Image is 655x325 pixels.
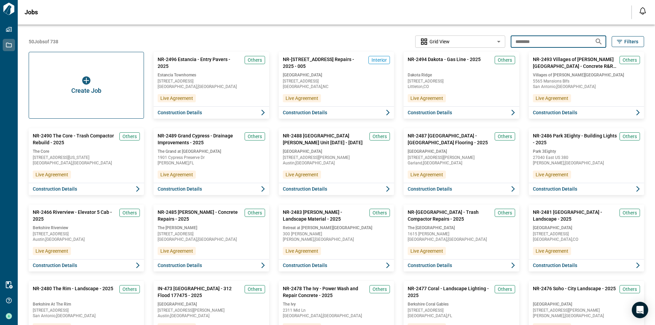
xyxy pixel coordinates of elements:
button: Construction Details [154,259,269,271]
span: [GEOGRAPHIC_DATA] [283,149,390,154]
span: NR-2490 The Core - Trash Compactor Rebuild - 2025 [33,132,117,146]
span: Others [248,286,262,293]
span: NR-2466 Riverview - Elevator 5 Cab - 2025 [33,209,117,222]
span: Others [248,57,262,63]
span: NR-2485 [PERSON_NAME] - Concrete Repairs - 2025 [158,209,242,222]
span: The Grand at [GEOGRAPHIC_DATA] [158,149,265,154]
span: IN-473 [GEOGRAPHIC_DATA] - 312 Flood 177475 - 2025 [158,285,242,299]
span: [GEOGRAPHIC_DATA] , [GEOGRAPHIC_DATA] [408,237,515,241]
span: [STREET_ADDRESS] [408,79,515,83]
span: Others [373,133,387,140]
span: Others [373,209,387,216]
span: Others [498,209,512,216]
span: Interior [372,57,387,63]
span: [PERSON_NAME] , [GEOGRAPHIC_DATA] [533,314,640,318]
span: Others [498,286,512,293]
button: Construction Details [29,259,144,271]
span: Others [623,209,637,216]
span: [STREET_ADDRESS][PERSON_NAME] [283,156,390,160]
span: 1615 [PERSON_NAME] [408,232,515,236]
button: Open notification feed [637,5,648,16]
span: Construction Details [158,186,202,192]
span: Live Agreement [536,248,568,254]
span: Berkshire Coral Gables [408,301,515,307]
span: Create Job [71,87,101,94]
span: [GEOGRAPHIC_DATA] , [GEOGRAPHIC_DATA] [158,85,265,89]
span: Others [623,133,637,140]
span: San Antonio , [GEOGRAPHIC_DATA] [33,314,140,318]
span: NR-2478 The Ivy - Power Wash and Repair Concrete - 2025 [283,285,367,299]
span: [GEOGRAPHIC_DATA] [533,301,640,307]
span: Live Agreement [286,95,318,102]
span: Garland , [GEOGRAPHIC_DATA] [408,161,515,165]
span: NR-2487 [GEOGRAPHIC_DATA] - [GEOGRAPHIC_DATA] Flooring - 2025 [408,132,492,146]
span: Berkshire At The Rim [33,301,140,307]
span: Construction Details [283,186,327,192]
span: Austin , [GEOGRAPHIC_DATA] [33,237,140,241]
span: Berkshire Riverview [33,225,140,231]
button: Construction Details [529,183,644,195]
span: Live Agreement [35,248,68,254]
span: NR-2483 [PERSON_NAME] - Landscape Material - 2025 [283,209,367,222]
span: [STREET_ADDRESS] [283,79,390,83]
span: Construction Details [408,262,452,269]
span: [STREET_ADDRESS][US_STATE] [33,156,140,160]
span: Live Agreement [410,95,443,102]
img: icon button [82,76,90,85]
span: [GEOGRAPHIC_DATA] , CO [533,237,640,241]
span: The [PERSON_NAME] [158,225,265,231]
span: 1901 Cypress Preserve Dr [158,156,265,160]
span: NR-2477 Coral - Landscape Lighting - 2025 [408,285,492,299]
button: Construction Details [279,259,394,271]
span: Live Agreement [160,248,193,254]
span: 300 [PERSON_NAME] [283,232,390,236]
span: 27040 East US 380 [533,156,640,160]
span: Others [498,133,512,140]
button: Construction Details [279,106,394,119]
span: NR-[STREET_ADDRESS] Repairs - 2025 - 005 [283,56,366,70]
span: The Ivy [283,301,390,307]
span: NR-2496 Estancia - Entry Pavers - 2025 [158,56,242,70]
span: Construction Details [283,262,327,269]
span: Construction Details [158,262,202,269]
div: Without label [415,35,505,49]
span: Villages of [PERSON_NAME][GEOGRAPHIC_DATA] [533,72,640,78]
span: Grid View [430,38,450,45]
span: Park 3Eighty [533,149,640,154]
span: Live Agreement [160,95,193,102]
span: NR-2480 The Rim - Landscape - 2025 [33,285,113,299]
span: Live Agreement [536,171,568,178]
span: NR-2481 [GEOGRAPHIC_DATA] - Landscape - 2025 [533,209,617,222]
span: Live Agreement [286,248,318,254]
span: [GEOGRAPHIC_DATA] [283,72,390,78]
span: Others [623,286,637,293]
button: Construction Details [404,259,519,271]
button: Construction Details [529,106,644,119]
span: Live Agreement [536,95,568,102]
span: Live Agreement [160,171,193,178]
button: Construction Details [529,259,644,271]
span: [STREET_ADDRESS] [158,79,265,83]
span: NR-2476 Soho - City Landscape - 2025 [533,285,616,299]
span: Construction Details [33,186,77,192]
span: Live Agreement [410,171,443,178]
button: Construction Details [404,106,519,119]
span: [PERSON_NAME] , [GEOGRAPHIC_DATA] [283,237,390,241]
span: NR-2493 Villages of [PERSON_NAME][GEOGRAPHIC_DATA] - Concrete R&R - 2025 [533,56,617,70]
span: [GEOGRAPHIC_DATA] [533,225,640,231]
span: Austin , [GEOGRAPHIC_DATA] [283,161,390,165]
span: NR-2489 Grand Cypress - Drainage Improvements - 2025 [158,132,242,146]
span: Others [498,57,512,63]
span: Others [122,286,137,293]
button: Filters [612,36,644,47]
span: Live Agreement [35,171,68,178]
button: Construction Details [29,183,144,195]
span: NR-2488 [GEOGRAPHIC_DATA][PERSON_NAME] Unit [DATE] - [DATE] [283,132,367,146]
span: Retreat at [PERSON_NAME][GEOGRAPHIC_DATA] [283,225,390,231]
span: Construction Details [408,109,452,116]
span: Live Agreement [286,171,318,178]
span: [STREET_ADDRESS] [408,308,515,312]
span: The Core [33,149,140,154]
span: Others [248,133,262,140]
button: Search jobs [592,35,606,48]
